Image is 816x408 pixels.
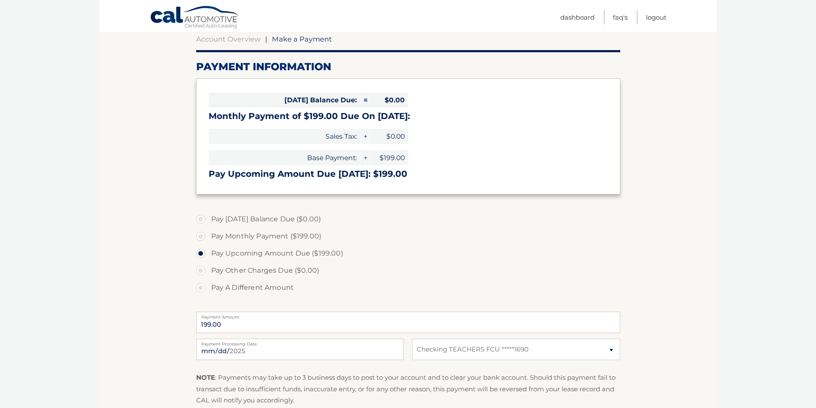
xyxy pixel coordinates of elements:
[196,228,620,245] label: Pay Monthly Payment ($199.00)
[272,35,332,43] span: Make a Payment
[196,60,620,73] h2: Payment Information
[646,10,667,24] a: Logout
[209,150,360,165] span: Base Payment:
[209,129,360,144] span: Sales Tax:
[196,339,404,345] label: Payment Processing Date
[209,169,608,179] h3: Pay Upcoming Amount Due [DATE]: $199.00
[150,6,240,30] a: Cal Automotive
[209,92,360,107] span: [DATE] Balance Due:
[196,372,620,406] p: : Payments may take up to 3 business days to post to your account and to clear your bank account....
[560,10,595,24] a: Dashboard
[370,129,408,144] span: $0.00
[613,10,628,24] a: FAQ's
[361,129,369,144] span: +
[196,312,620,333] input: Payment Amount
[196,312,620,319] label: Payment Amount
[196,373,215,381] strong: NOTE
[361,150,369,165] span: +
[361,92,369,107] span: =
[209,111,608,122] h3: Monthly Payment of $199.00 Due On [DATE]:
[196,262,620,279] label: Pay Other Charges Due ($0.00)
[370,150,408,165] span: $199.00
[196,35,260,43] a: Account Overview
[196,339,404,360] input: Payment Date
[265,35,267,43] span: |
[196,279,620,296] label: Pay A Different Amount
[196,211,620,228] label: Pay [DATE] Balance Due ($0.00)
[196,245,620,262] label: Pay Upcoming Amount Due ($199.00)
[370,92,408,107] span: $0.00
